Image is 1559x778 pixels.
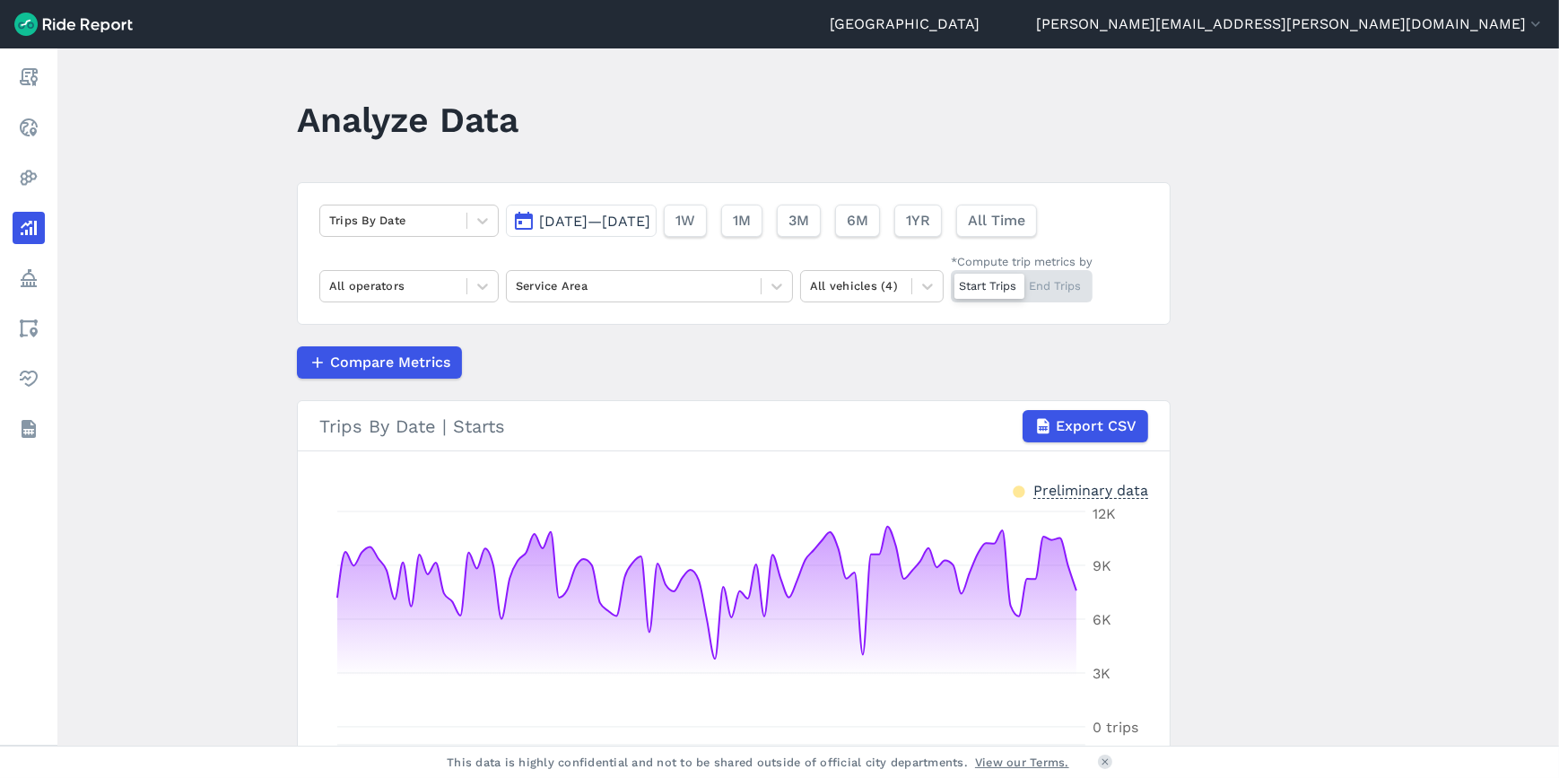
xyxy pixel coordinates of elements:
a: Analyze [13,212,45,244]
a: Health [13,363,45,395]
span: Compare Metrics [330,352,450,373]
div: Trips By Date | Starts [319,410,1148,442]
span: 3M [788,210,809,232]
a: Report [13,61,45,93]
button: 1W [664,205,707,237]
button: 3M [777,205,821,237]
a: Realtime [13,111,45,144]
button: 1M [721,205,762,237]
span: 1M [733,210,751,232]
a: Areas [13,312,45,345]
button: [PERSON_NAME][EMAIL_ADDRESS][PERSON_NAME][DOMAIN_NAME] [1036,13,1545,35]
a: Datasets [13,413,45,445]
div: *Compute trip metrics by [951,253,1093,270]
tspan: 6K [1093,611,1111,628]
button: Compare Metrics [297,346,462,379]
tspan: 12K [1093,505,1116,522]
span: [DATE]—[DATE] [539,213,650,230]
button: Export CSV [1023,410,1148,442]
button: 6M [835,205,880,237]
h1: Analyze Data [297,95,518,144]
span: 6M [847,210,868,232]
a: View our Terms. [975,754,1069,771]
span: Export CSV [1056,415,1137,437]
tspan: 0 trips [1093,719,1138,736]
button: 1YR [894,205,942,237]
a: [GEOGRAPHIC_DATA] [830,13,980,35]
span: 1W [675,210,695,232]
span: 1YR [906,210,930,232]
button: [DATE]—[DATE] [506,205,657,237]
tspan: 9K [1093,557,1111,574]
tspan: 3K [1093,665,1110,682]
a: Heatmaps [13,162,45,194]
button: All Time [956,205,1037,237]
img: Ride Report [14,13,133,36]
a: Policy [13,262,45,294]
div: Preliminary data [1033,480,1148,499]
span: All Time [968,210,1025,232]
